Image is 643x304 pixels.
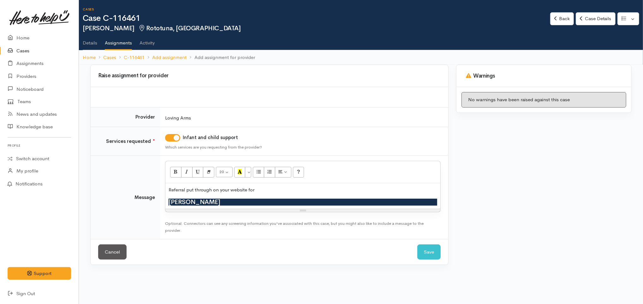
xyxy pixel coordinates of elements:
li: Add assignment for provider [187,54,255,61]
button: Support [8,267,71,280]
button: Unordered list (CTRL+SHIFT+NUM7) [253,167,264,178]
h3: Raise assignment for provider [94,73,444,79]
small: Optional. Connectors can see any screening information you've associated with this case, but you ... [165,221,424,233]
a: Home [83,54,96,61]
a: Back [550,12,574,25]
button: Ordered list (CTRL+SHIFT+NUM8) [264,167,275,178]
button: Recent Color [234,167,246,178]
a: Details [83,32,97,50]
div: Loving Arms [165,114,441,122]
h1: Case C-116461 [83,14,550,23]
button: More Color [245,167,251,178]
small: Which services are you requesting from the provider? [165,144,262,150]
a: Assignments [105,32,132,50]
a: Add assignment [152,54,187,61]
a: Cancel [98,244,127,260]
nav: breadcrumb [79,50,643,65]
button: Remove Font Style (CTRL+\) [203,167,214,178]
sup: ● [153,137,155,142]
span: Rototuna, [GEOGRAPHIC_DATA] [138,24,241,32]
a: C-116461 [124,54,145,61]
td: Message [91,156,160,239]
h3: Warnings [464,73,624,79]
button: Bold (CTRL+B) [170,167,182,178]
td: Provider [91,108,160,127]
a: Cases [103,54,116,61]
label: Infant and child support [183,134,238,141]
td: Services requested [91,127,160,156]
button: Help [293,167,304,178]
h2: [PERSON_NAME] [169,199,437,206]
div: No warnings have been raised against this case [461,92,626,108]
p: Referral put through on your website for [169,186,437,194]
h2: [PERSON_NAME] [83,25,550,32]
a: Case Details [576,12,615,25]
button: Font Size [216,167,233,178]
button: Save [417,244,441,260]
a: Activity [140,32,155,50]
div: Resize [165,209,440,212]
h6: Profile [8,141,71,150]
span: 20 [220,169,224,174]
button: Paragraph [275,167,291,178]
h6: Cases [83,8,550,11]
button: Underline (CTRL+U) [192,167,204,178]
button: Italic (CTRL+I) [181,167,193,178]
